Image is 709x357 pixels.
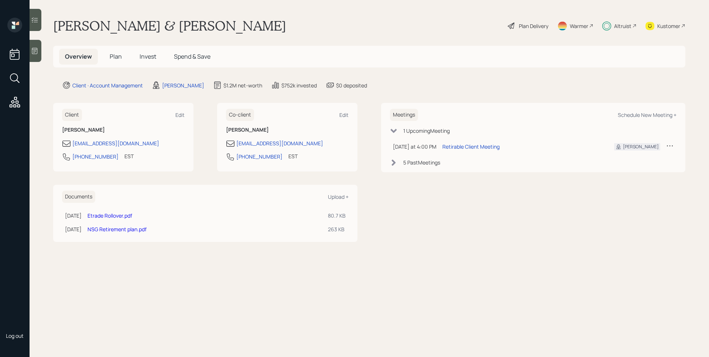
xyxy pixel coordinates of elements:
h6: Documents [62,191,95,203]
div: EST [124,152,134,160]
a: NSG Retirement plan.pdf [88,226,147,233]
div: Edit [175,111,185,118]
div: Edit [339,111,349,118]
div: [EMAIL_ADDRESS][DOMAIN_NAME] [72,139,159,147]
h6: Meetings [390,109,418,121]
a: Etrade Rollover.pdf [88,212,132,219]
img: james-distasi-headshot.png [7,309,22,323]
div: $0 deposited [336,82,367,89]
h1: [PERSON_NAME] & [PERSON_NAME] [53,18,286,34]
div: [PHONE_NUMBER] [236,153,282,160]
span: Overview [65,52,92,60]
div: Altruist [614,22,631,30]
div: Schedule New Meeting + [618,111,677,118]
div: Log out [6,332,24,339]
div: $1.2M net-worth [223,82,262,89]
span: Plan [110,52,122,60]
div: Plan Delivery [519,22,548,30]
div: [DATE] at 4:00 PM [393,143,436,150]
div: [DATE] [65,225,82,233]
div: $752k invested [281,82,317,89]
div: Upload + [328,193,349,200]
h6: [PERSON_NAME] [226,127,349,133]
div: Kustomer [657,22,680,30]
div: [EMAIL_ADDRESS][DOMAIN_NAME] [236,139,323,147]
div: [DATE] [65,212,82,219]
div: [PERSON_NAME] [623,143,659,150]
div: EST [288,152,298,160]
span: Spend & Save [174,52,210,60]
div: 1 Upcoming Meeting [403,127,450,135]
h6: Client [62,109,82,121]
div: 80.7 KB [328,212,346,219]
div: 263 KB [328,225,346,233]
div: [PERSON_NAME] [162,82,204,89]
div: Retirable Client Meeting [442,143,500,150]
div: [PHONE_NUMBER] [72,153,119,160]
div: Warmer [570,22,588,30]
h6: Co-client [226,109,254,121]
div: 5 Past Meeting s [403,159,440,166]
span: Invest [140,52,156,60]
div: Client · Account Management [72,82,143,89]
h6: [PERSON_NAME] [62,127,185,133]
